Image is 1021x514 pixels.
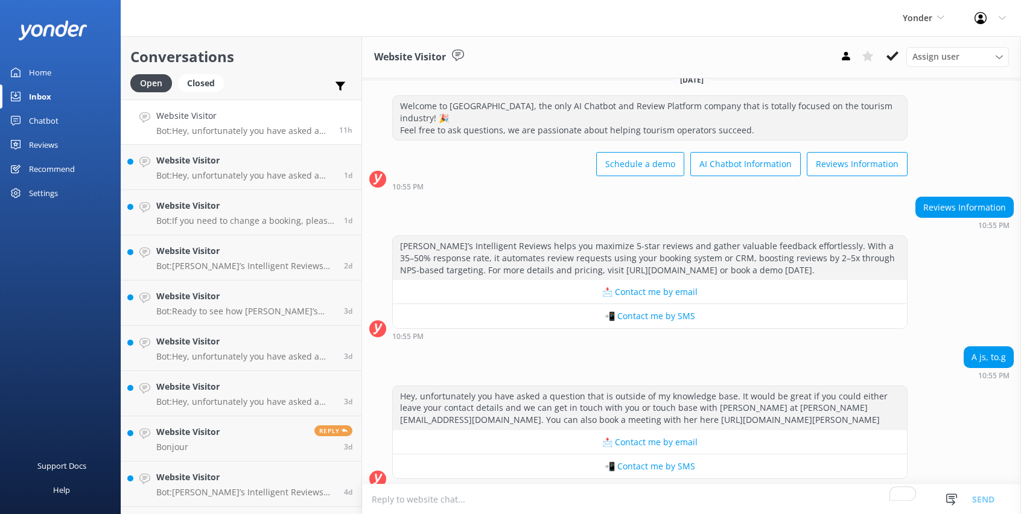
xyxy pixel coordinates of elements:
[978,372,1010,379] strong: 10:55 PM
[344,396,352,407] span: Aug 30 2025 09:03am (UTC +12:00) Pacific/Auckland
[130,45,352,68] h2: Conversations
[807,152,908,176] button: Reviews Information
[29,60,51,84] div: Home
[393,236,907,280] div: [PERSON_NAME]’s Intelligent Reviews helps you maximize 5-star reviews and gather valuable feedbac...
[362,484,1021,514] textarea: To enrich screen reader interactions, please activate Accessibility in Grammarly extension settings
[156,170,335,181] p: Bot: Hey, unfortunately you have asked a question that is outside of my knowledge base. It would ...
[392,482,908,490] div: Sep 02 2025 04:55pm (UTC +12:00) Pacific/Auckland
[156,244,335,258] h4: Website Visitor
[344,261,352,271] span: Sep 01 2025 03:49am (UTC +12:00) Pacific/Auckland
[392,332,908,340] div: Sep 02 2025 04:55pm (UTC +12:00) Pacific/Auckland
[29,109,59,133] div: Chatbot
[964,371,1014,379] div: Sep 02 2025 04:55pm (UTC +12:00) Pacific/Auckland
[393,430,907,454] button: 📩 Contact me by email
[29,133,58,157] div: Reviews
[344,442,352,452] span: Aug 30 2025 09:03am (UTC +12:00) Pacific/Auckland
[121,145,361,190] a: Website VisitorBot:Hey, unfortunately you have asked a question that is outside of my knowledge b...
[344,215,352,226] span: Sep 01 2025 06:07am (UTC +12:00) Pacific/Auckland
[393,280,907,304] button: 📩 Contact me by email
[392,483,424,490] strong: 10:55 PM
[393,454,907,478] button: 📲 Contact me by SMS
[906,47,1009,66] div: Assign User
[121,462,361,507] a: Website VisitorBot:[PERSON_NAME]’s Intelligent Reviews helps you maximize 5-star reviews and gath...
[690,152,801,176] button: AI Chatbot Information
[178,74,224,92] div: Closed
[912,50,959,63] span: Assign user
[18,21,87,40] img: yonder-white-logo.png
[156,471,335,484] h4: Website Visitor
[156,215,335,226] p: Bot: If you need to change a booking, please contact the operator with whom you made the booking.
[29,157,75,181] div: Recommend
[156,125,330,136] p: Bot: Hey, unfortunately you have asked a question that is outside of my knowledge base. It would ...
[344,487,352,497] span: Aug 29 2025 10:28pm (UTC +12:00) Pacific/Auckland
[314,425,352,436] span: Reply
[392,182,908,191] div: Sep 02 2025 04:55pm (UTC +12:00) Pacific/Auckland
[339,125,352,135] span: Sep 02 2025 04:55pm (UTC +12:00) Pacific/Auckland
[964,347,1013,367] div: A js, to.g
[156,109,330,122] h4: Website Visitor
[156,380,335,393] h4: Website Visitor
[156,396,335,407] p: Bot: Hey, unfortunately you have asked a question that is outside of my knowledge base. It would ...
[121,326,361,371] a: Website VisitorBot:Hey, unfortunately you have asked a question that is outside of my knowledge b...
[393,304,907,328] button: 📲 Contact me by SMS
[121,235,361,281] a: Website VisitorBot:[PERSON_NAME]’s Intelligent Reviews helps you maximize 5-star reviews and gath...
[156,306,335,317] p: Bot: Ready to see how [PERSON_NAME]’s products can help grow your business? Schedule a demo with ...
[121,190,361,235] a: Website VisitorBot:If you need to change a booking, please contact the operator with whom you mad...
[156,261,335,271] p: Bot: [PERSON_NAME]’s Intelligent Reviews helps you maximize 5-star reviews and gather valuable fe...
[121,281,361,326] a: Website VisitorBot:Ready to see how [PERSON_NAME]’s products can help grow your business? Schedul...
[596,152,684,176] button: Schedule a demo
[37,454,86,478] div: Support Docs
[178,76,230,89] a: Closed
[392,183,424,191] strong: 10:55 PM
[121,416,361,462] a: Website VisitorBonjourReply3d
[130,76,178,89] a: Open
[393,96,907,140] div: Welcome to [GEOGRAPHIC_DATA], the only AI Chatbot and Review Platform company that is totally foc...
[916,197,1013,218] div: Reviews Information
[978,222,1010,229] strong: 10:55 PM
[29,181,58,205] div: Settings
[156,154,335,167] h4: Website Visitor
[121,100,361,145] a: Website VisitorBot:Hey, unfortunately you have asked a question that is outside of my knowledge b...
[121,371,361,416] a: Website VisitorBot:Hey, unfortunately you have asked a question that is outside of my knowledge b...
[130,74,172,92] div: Open
[156,425,220,439] h4: Website Visitor
[344,170,352,180] span: Sep 02 2025 12:19am (UTC +12:00) Pacific/Auckland
[393,386,907,430] div: Hey, unfortunately you have asked a question that is outside of my knowledge base. It would be gr...
[673,75,711,85] span: [DATE]
[915,221,1014,229] div: Sep 02 2025 04:55pm (UTC +12:00) Pacific/Auckland
[392,333,424,340] strong: 10:55 PM
[29,84,51,109] div: Inbox
[903,12,932,24] span: Yonder
[344,306,352,316] span: Aug 30 2025 01:01pm (UTC +12:00) Pacific/Auckland
[374,49,446,65] h3: Website Visitor
[156,442,220,452] p: Bonjour
[156,199,335,212] h4: Website Visitor
[156,351,335,362] p: Bot: Hey, unfortunately you have asked a question that is outside of my knowledge base. It would ...
[156,290,335,303] h4: Website Visitor
[156,335,335,348] h4: Website Visitor
[344,351,352,361] span: Aug 30 2025 09:06am (UTC +12:00) Pacific/Auckland
[156,487,335,498] p: Bot: [PERSON_NAME]’s Intelligent Reviews helps you maximize 5-star reviews and gather valuable fe...
[53,478,70,502] div: Help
